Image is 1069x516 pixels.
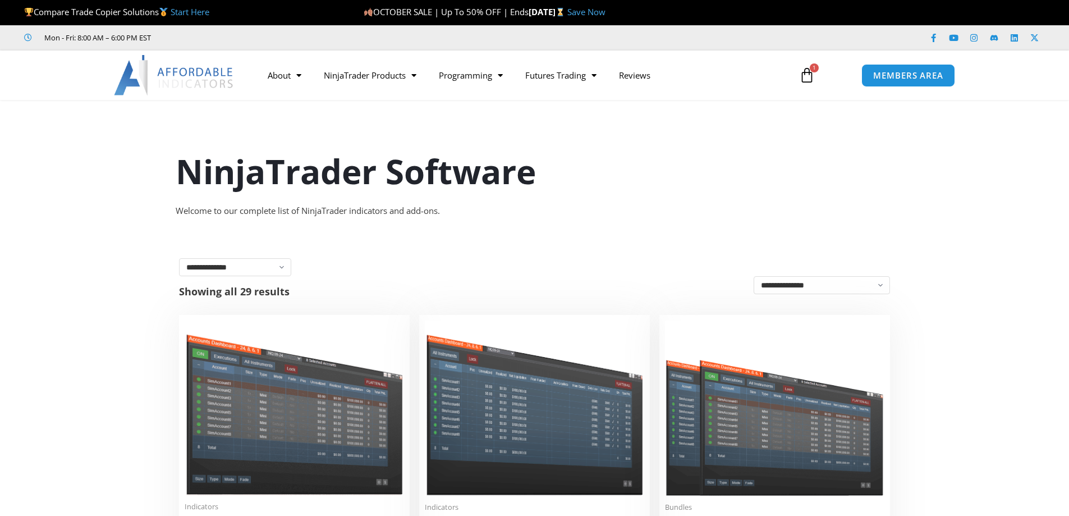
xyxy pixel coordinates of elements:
select: Shop order [754,276,890,294]
a: Programming [428,62,514,88]
a: Reviews [608,62,662,88]
a: MEMBERS AREA [861,64,955,87]
a: NinjaTrader Products [313,62,428,88]
img: ⌛ [556,8,565,16]
img: 🥇 [159,8,168,16]
img: 🏆 [25,8,33,16]
a: Save Now [567,6,605,17]
span: Indicators [425,503,644,512]
a: 1 [782,59,832,92]
a: About [256,62,313,88]
span: Mon - Fri: 8:00 AM – 6:00 PM EST [42,31,151,44]
span: MEMBERS AREA [873,71,943,80]
span: Compare Trade Copier Solutions [24,6,209,17]
img: Duplicate Account Actions [185,321,404,495]
nav: Menu [256,62,786,88]
iframe: Customer reviews powered by Trustpilot [167,32,335,43]
img: Accounts Dashboard Suite [665,321,884,496]
p: Showing all 29 results [179,286,290,296]
a: Futures Trading [514,62,608,88]
img: LogoAI | Affordable Indicators – NinjaTrader [114,55,235,95]
span: Bundles [665,503,884,512]
span: OCTOBER SALE | Up To 50% OFF | Ends [364,6,529,17]
div: Welcome to our complete list of NinjaTrader indicators and add-ons. [176,203,894,219]
a: Start Here [171,6,209,17]
img: Account Risk Manager [425,321,644,495]
span: Indicators [185,502,404,512]
h1: NinjaTrader Software [176,148,894,195]
strong: [DATE] [529,6,567,17]
img: 🍂 [364,8,373,16]
span: 1 [810,63,819,72]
